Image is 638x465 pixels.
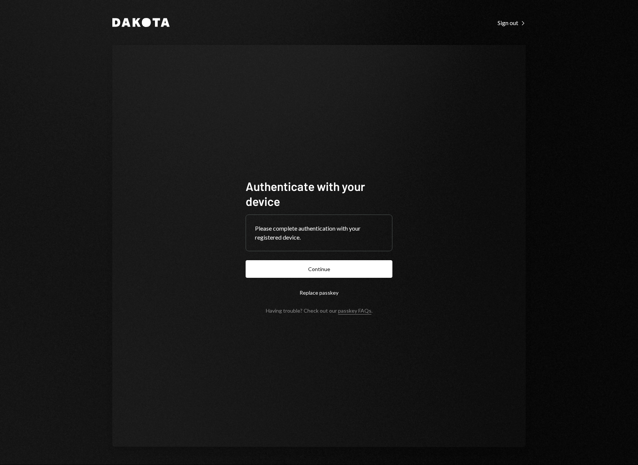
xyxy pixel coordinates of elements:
[246,260,392,278] button: Continue
[498,18,526,27] a: Sign out
[498,19,526,27] div: Sign out
[246,179,392,209] h1: Authenticate with your device
[266,307,373,314] div: Having trouble? Check out our .
[255,224,383,242] div: Please complete authentication with your registered device.
[338,307,371,314] a: passkey FAQs
[246,284,392,301] button: Replace passkey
